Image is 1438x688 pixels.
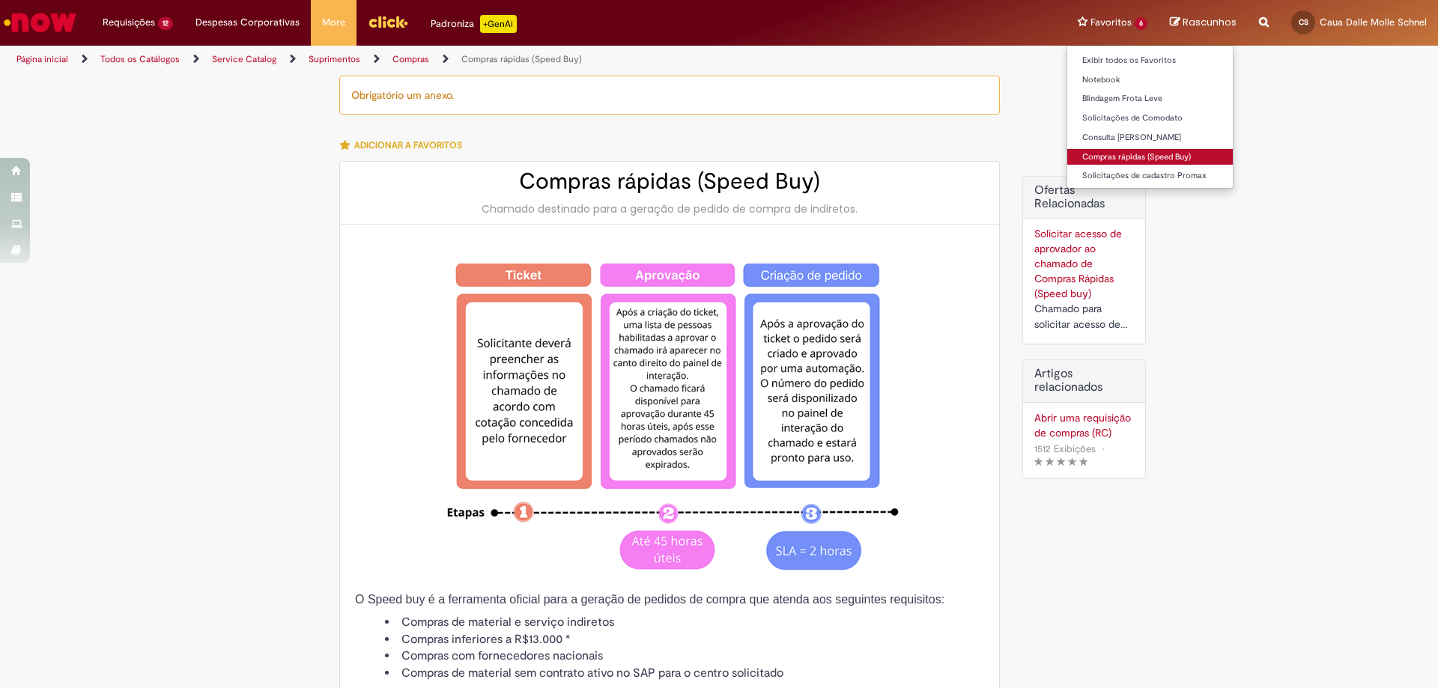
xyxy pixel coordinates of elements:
a: Página inicial [16,53,68,65]
span: Requisições [103,15,155,30]
div: Chamado destinado para a geração de pedido de compra de indiretos. [355,201,984,216]
a: Consulta [PERSON_NAME] [1067,130,1233,146]
a: Service Catalog [212,53,276,65]
a: Suprimentos [309,53,360,65]
a: Todos os Catálogos [100,53,180,65]
img: ServiceNow [1,7,79,37]
div: Obrigatório um anexo. [339,76,1000,115]
a: Compras rápidas (Speed Buy) [461,53,582,65]
li: Compras de material sem contrato ativo no SAP para o centro solicitado [385,665,984,682]
a: Compras rápidas (Speed Buy) [1067,149,1233,165]
a: Solicitar acesso de aprovador ao chamado de Compras Rápidas (Speed buy) [1034,227,1122,300]
span: O Speed buy é a ferramenta oficial para a geração de pedidos de compra que atenda aos seguintes r... [355,593,944,606]
a: Compras [392,53,429,65]
p: +GenAi [480,15,517,33]
span: Adicionar a Favoritos [354,139,462,151]
span: Despesas Corporativas [195,15,300,30]
a: Notebook [1067,72,1233,88]
button: Adicionar a Favoritos [339,130,470,161]
div: Chamado para solicitar acesso de aprovador ao ticket de Speed buy [1034,301,1134,332]
span: 1512 Exibições [1034,442,1096,455]
li: Compras inferiores a R$13.000 * [385,631,984,648]
ul: Trilhas de página [11,46,947,73]
a: Exibir todos os Favoritos [1067,52,1233,69]
li: Compras com fornecedores nacionais [385,648,984,665]
span: CS [1299,17,1308,27]
ul: Favoritos [1067,45,1234,189]
span: Favoritos [1090,15,1132,30]
span: More [322,15,345,30]
li: Compras de material e serviço indiretos [385,614,984,631]
span: 12 [158,17,173,30]
span: Rascunhos [1183,15,1237,29]
h2: Compras rápidas (Speed Buy) [355,169,984,194]
span: 6 [1135,17,1147,30]
span: Caua Dalle Molle Schnel [1320,16,1427,28]
img: click_logo_yellow_360x200.png [368,10,408,33]
a: Blindagem Frota Leve [1067,91,1233,107]
a: Solicitações de cadastro Promax [1067,168,1233,184]
a: Rascunhos [1170,16,1237,30]
a: Abrir uma requisição de compras (RC) [1034,410,1134,440]
div: Padroniza [431,15,517,33]
a: Solicitações de Comodato [1067,110,1233,127]
h3: Artigos relacionados [1034,368,1134,394]
div: Ofertas Relacionadas [1022,176,1146,344]
span: • [1099,439,1108,459]
h2: Ofertas Relacionadas [1034,184,1134,210]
